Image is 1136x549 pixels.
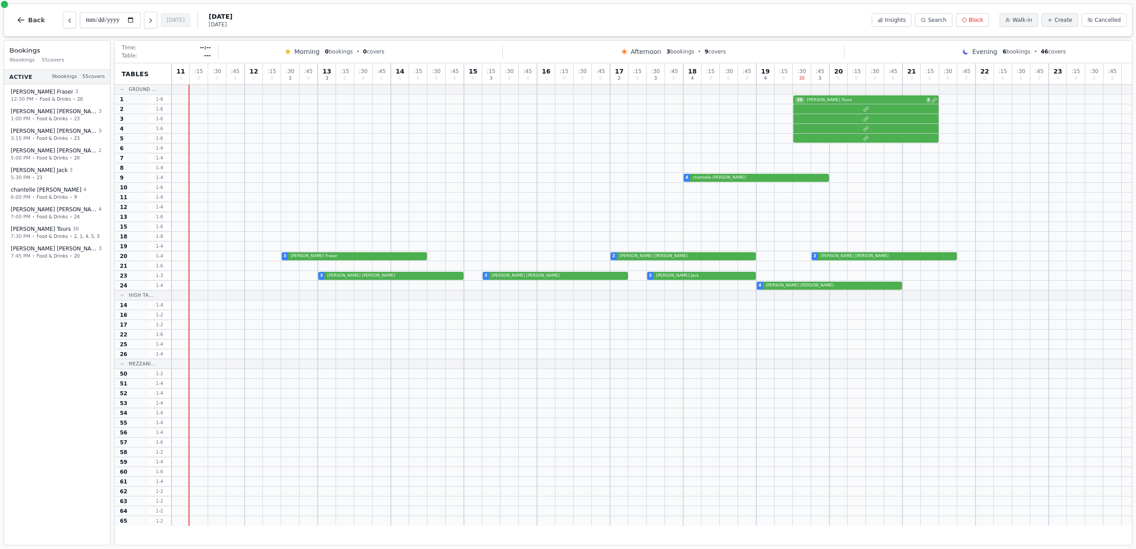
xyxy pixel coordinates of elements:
span: : 15 [779,69,787,74]
span: 0 [599,76,602,81]
span: : 45 [889,69,897,74]
span: Food & Drinks [37,194,68,201]
span: 7:30 PM [11,233,30,240]
span: 1:00 PM [11,115,30,123]
span: 0 [855,76,858,81]
span: 1 - 6 [149,125,170,132]
span: 22 [120,331,127,338]
span: Cancelled [1095,16,1121,24]
span: : 45 [523,69,532,74]
span: • [73,96,75,102]
span: covers [1041,48,1066,55]
span: 3 [649,273,652,279]
span: 6:00 PM [11,193,30,201]
span: 23 [74,115,80,122]
span: 0 [636,76,639,81]
span: 0 [380,76,383,81]
span: 16 [542,68,550,74]
span: 3 [75,88,78,96]
span: • [32,253,35,259]
span: 55 covers [82,73,105,81]
span: Search [928,16,946,24]
span: Food & Drinks [37,155,68,161]
span: 0 [1020,76,1022,81]
span: : 30 [870,69,879,74]
span: : 45 [450,69,459,74]
span: 3 [98,245,102,253]
span: 1 - 6 [149,135,170,142]
span: 2 [120,106,123,113]
span: 0 [673,76,675,81]
button: Block [956,13,989,27]
span: • [70,115,72,122]
span: 0 [892,76,894,81]
span: 9 bookings [9,57,35,64]
span: 3 [120,115,123,123]
span: 0 [362,76,365,81]
span: 11 [176,68,185,74]
span: 10 [120,184,127,191]
span: : 15 [560,69,568,74]
span: 1 - 6 [149,115,170,122]
span: chantelle [PERSON_NAME] [691,175,827,181]
span: : 15 [487,69,495,74]
button: Create [1042,13,1078,27]
span: 0 [1001,76,1004,81]
span: 20 [77,96,83,102]
span: 0 [1093,76,1095,81]
button: Search [915,13,952,27]
span: 20 [120,253,127,260]
span: 20 [834,68,843,74]
span: : 30 [359,69,367,74]
span: 5:00 PM [11,154,30,162]
span: • [698,48,701,55]
span: 3 [490,76,492,81]
span: : 30 [651,69,660,74]
span: Back [28,17,45,23]
span: 0 [344,76,346,81]
span: 3 [325,76,328,81]
span: 4 [685,175,688,181]
span: 23 [37,174,42,181]
span: 55 covers [42,57,64,64]
span: 1 - 4 [149,145,170,152]
span: • [70,135,72,142]
span: 9 [74,194,77,201]
span: 4 [83,186,86,194]
span: 17 [120,321,127,328]
button: [PERSON_NAME] Tours307:30 PM•Food & Drinks•2, 1, 4, 5, 3 [6,222,108,243]
span: 0 [472,76,474,81]
span: 8 [120,164,123,172]
span: 14 [120,302,127,309]
span: 3:15 PM [11,135,30,142]
span: 1 - 6 [149,223,170,230]
span: 1 - 4 [149,204,170,210]
span: 14 [396,68,404,74]
span: 0 [983,76,986,81]
span: 3 [666,49,670,55]
span: 0 [417,76,419,81]
span: 1 - 4 [149,341,170,348]
span: 2 [98,147,102,155]
span: 7 [120,155,123,162]
span: : 45 [377,69,386,74]
span: 1 - 4 [149,164,170,171]
span: 0 [910,76,913,81]
button: [PERSON_NAME] Fraser312:30 PM•Food & Drinks•20 [6,85,108,106]
span: : 15 [1071,69,1080,74]
span: : 45 [669,69,678,74]
span: Food & Drinks [40,96,71,102]
button: Previous day [63,12,76,29]
span: 2, 1, 4, 5, 3 [74,233,99,240]
span: : 45 [962,69,970,74]
span: Food & Drinks [37,115,68,122]
span: 0 [545,76,547,81]
span: 0 [947,76,949,81]
span: • [32,194,35,201]
span: [PERSON_NAME] [PERSON_NAME] [819,253,955,259]
span: 4 [691,76,693,81]
span: [PERSON_NAME] [PERSON_NAME] [764,283,900,289]
span: 1 - 4 [149,174,170,181]
span: : 15 [194,69,203,74]
span: [PERSON_NAME] Tours [805,97,926,103]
